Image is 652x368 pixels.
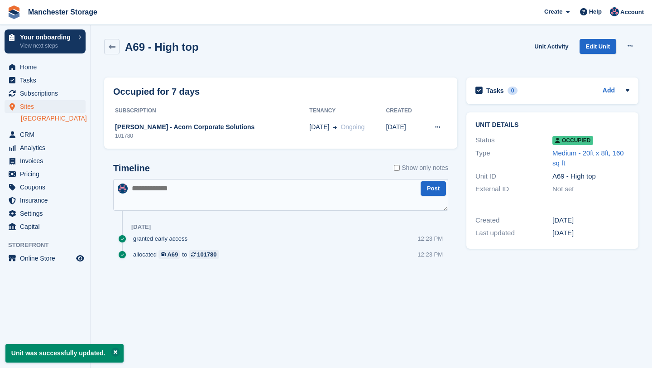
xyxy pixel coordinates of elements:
input: Show only notes [394,163,400,173]
img: stora-icon-8386f47178a22dfd0bd8f6a31ec36ba5ce8667c1dd55bd0f319d3a0aa187defe.svg [7,5,21,19]
span: Insurance [20,194,74,207]
span: Ongoing [340,123,364,131]
a: 101780 [189,250,219,259]
a: menu [5,194,86,207]
th: Tenancy [309,104,386,118]
h2: A69 - High top [125,41,199,53]
h2: Occupied for 7 days [113,85,200,98]
a: Manchester Storage [24,5,101,19]
a: Medium - 20ft x 8ft, 160 sq ft [552,149,624,167]
h2: Unit details [475,121,629,129]
span: [DATE] [309,122,329,132]
div: 0 [508,87,518,95]
a: A69 [158,250,180,259]
a: menu [5,61,86,73]
span: Help [589,7,602,16]
span: CRM [20,128,74,141]
th: Subscription [113,104,309,118]
div: Unit ID [475,171,552,182]
p: Unit was successfully updated. [5,344,124,363]
div: [DATE] [552,228,629,238]
span: Home [20,61,74,73]
a: Edit Unit [580,39,616,54]
a: menu [5,100,86,113]
span: Tasks [20,74,74,87]
div: granted early access [131,234,192,243]
a: menu [5,252,86,265]
a: menu [5,74,86,87]
span: Capital [20,220,74,233]
span: Subscriptions [20,87,74,100]
button: Post [421,181,446,196]
p: Your onboarding [20,34,74,40]
h2: Timeline [113,163,150,174]
span: Storefront [8,241,90,250]
div: Status [475,135,552,145]
a: menu [5,128,86,141]
a: [GEOGRAPHIC_DATA] [21,114,86,123]
span: Occupied [552,136,593,145]
div: allocated to [131,250,224,259]
span: Coupons [20,181,74,194]
div: [PERSON_NAME] - Acorn Corporate Solutions [113,122,309,132]
div: 101780 [113,132,309,140]
a: Unit Activity [531,39,572,54]
div: 12:23 PM [417,234,443,243]
span: Analytics [20,141,74,154]
a: Your onboarding View next steps [5,29,86,53]
span: Pricing [20,168,74,180]
a: menu [5,168,86,180]
div: Created [475,215,552,226]
span: Settings [20,207,74,220]
span: Sites [20,100,74,113]
th: Created [386,104,422,118]
span: Account [620,8,644,17]
td: [DATE] [386,118,422,145]
div: 101780 [197,250,216,259]
h2: Tasks [486,87,504,95]
div: 12:23 PM [417,250,443,259]
div: [DATE] [131,223,151,231]
div: External ID [475,184,552,194]
a: menu [5,207,86,220]
label: Show only notes [394,163,448,173]
div: Type [475,148,552,169]
a: menu [5,181,86,194]
div: Not set [552,184,629,194]
a: Preview store [75,253,86,264]
span: Online Store [20,252,74,265]
a: menu [5,141,86,154]
a: menu [5,87,86,100]
a: menu [5,220,86,233]
div: [DATE] [552,215,629,226]
div: A69 [167,250,178,259]
a: Add [603,86,615,96]
a: menu [5,155,86,167]
p: View next steps [20,42,74,50]
div: A69 - High top [552,171,629,182]
div: Last updated [475,228,552,238]
span: Invoices [20,155,74,167]
span: Create [544,7,562,16]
